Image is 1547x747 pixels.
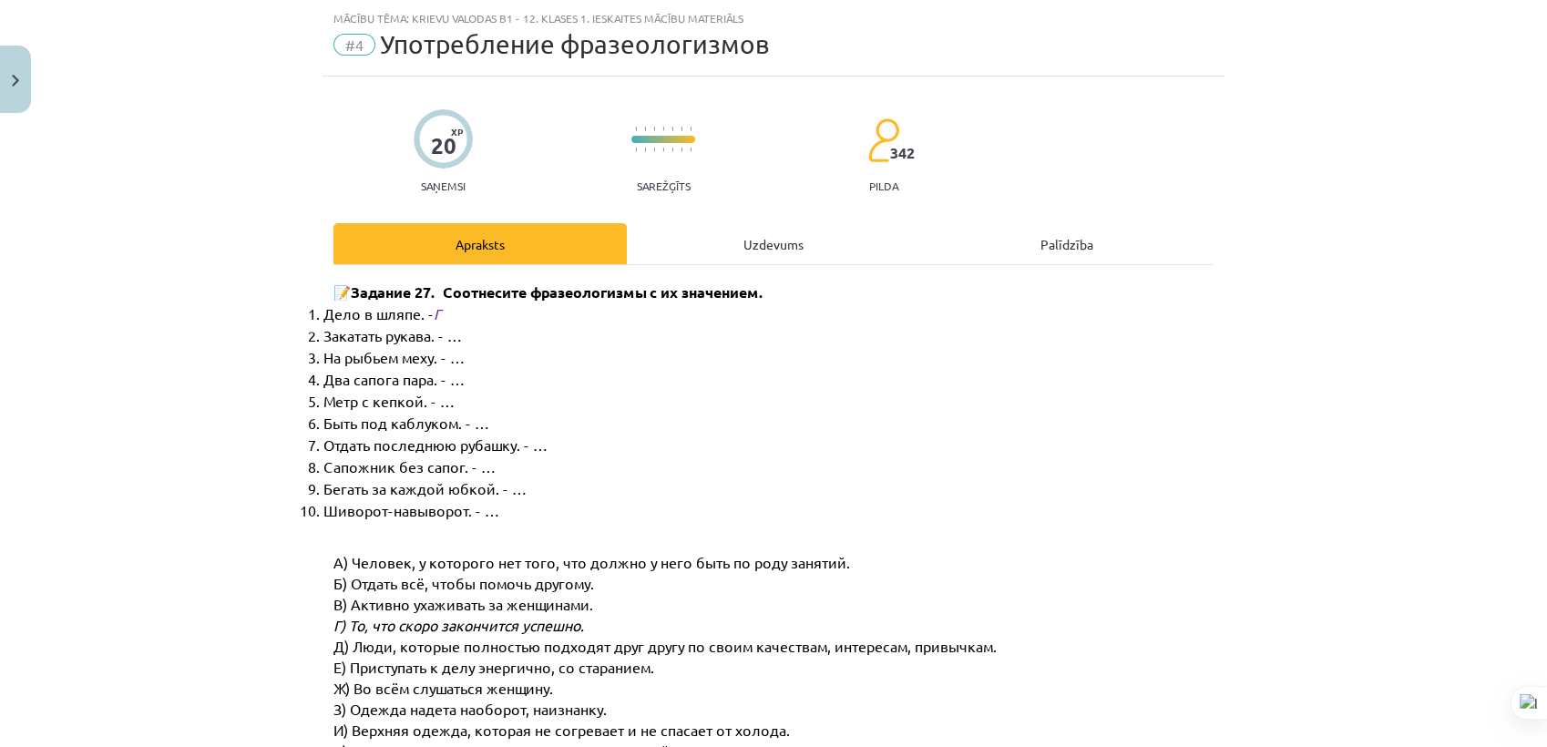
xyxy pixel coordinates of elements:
[662,148,664,152] img: icon-short-line-57e1e144782c952c97e751825c79c345078a6d821885a25fce030b3d8c18986b.svg
[653,127,655,131] img: icon-short-line-57e1e144782c952c97e751825c79c345078a6d821885a25fce030b3d8c18986b.svg
[671,127,673,131] img: icon-short-line-57e1e144782c952c97e751825c79c345078a6d821885a25fce030b3d8c18986b.svg
[323,348,465,366] span: На рыбьем меху. - …
[333,700,607,718] span: З) Одежда надета наоборот, наизнанку.
[380,29,769,59] span: Употребление фразеологизмов
[431,133,456,159] div: 20
[690,148,692,152] img: icon-short-line-57e1e144782c952c97e751825c79c345078a6d821885a25fce030b3d8c18986b.svg
[653,148,655,152] img: icon-short-line-57e1e144782c952c97e751825c79c345078a6d821885a25fce030b3d8c18986b.svg
[414,179,473,192] p: Saņemsi
[333,679,553,697] span: Ж) Во всём слушаться женщину.
[333,553,850,571] span: А) Человек, у которого нет того, что должно у него быть по роду занятий.
[635,148,637,152] img: icon-short-line-57e1e144782c952c97e751825c79c345078a6d821885a25fce030b3d8c18986b.svg
[869,179,898,192] p: pilda
[662,127,664,131] img: icon-short-line-57e1e144782c952c97e751825c79c345078a6d821885a25fce030b3d8c18986b.svg
[323,326,462,344] span: Закатать рукава. - …
[323,414,489,432] span: Быть под каблуком. - …
[323,501,499,519] span: Шиворот-навыворот. - …
[323,479,527,497] span: Бегать за каждой юбкой. - …
[333,574,594,592] span: Б) Отдать всё, чтобы помочь другому.
[690,127,692,131] img: icon-short-line-57e1e144782c952c97e751825c79c345078a6d821885a25fce030b3d8c18986b.svg
[451,127,463,137] span: XP
[323,435,548,454] span: Отдать последнюю рубашку. - …
[333,616,584,634] span: Г) То, что скоро закончится успешно.
[920,223,1214,264] div: Palīdzība
[333,658,654,676] span: Е) Приступать к делу энергично, со старанием.
[323,392,455,410] span: Метр с кепкой. - …
[681,127,682,131] img: icon-short-line-57e1e144782c952c97e751825c79c345078a6d821885a25fce030b3d8c18986b.svg
[323,457,496,476] span: Сапожник без сапог. - …
[12,75,19,87] img: icon-close-lesson-0947bae3869378f0d4975bcd49f059093ad1ed9edebbc8119c70593378902aed.svg
[333,721,790,739] span: И) Верхняя одежда, которая не согревает и не спасает от холода.
[867,118,899,163] img: students-c634bb4e5e11cddfef0936a35e636f08e4e9abd3cc4e673bd6f9a4125e45ecb1.svg
[644,127,646,131] img: icon-short-line-57e1e144782c952c97e751825c79c345078a6d821885a25fce030b3d8c18986b.svg
[434,304,441,322] span: Г
[644,148,646,152] img: icon-short-line-57e1e144782c952c97e751825c79c345078a6d821885a25fce030b3d8c18986b.svg
[351,282,763,302] span: Задание 27. Соотнесите фразеологизмы с их значением.
[333,12,1214,25] div: Mācību tēma: Krievu valodas b1 - 12. klases 1. ieskaites mācību materiāls
[333,283,351,302] span: 📝
[333,637,997,655] span: Д) Люди, которые полностью подходят друг другу по своим качествам, интересам, привычкам.
[333,595,593,613] span: В) Активно ухаживать за женщинами.
[323,370,465,388] span: Два сапога пара. - …
[333,34,375,56] span: #4
[890,145,915,161] span: 342
[637,179,691,192] p: Sarežģīts
[333,223,627,264] div: Apraksts
[635,127,637,131] img: icon-short-line-57e1e144782c952c97e751825c79c345078a6d821885a25fce030b3d8c18986b.svg
[671,148,673,152] img: icon-short-line-57e1e144782c952c97e751825c79c345078a6d821885a25fce030b3d8c18986b.svg
[323,304,434,322] span: Дело в шляпе. -
[627,223,920,264] div: Uzdevums
[681,148,682,152] img: icon-short-line-57e1e144782c952c97e751825c79c345078a6d821885a25fce030b3d8c18986b.svg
